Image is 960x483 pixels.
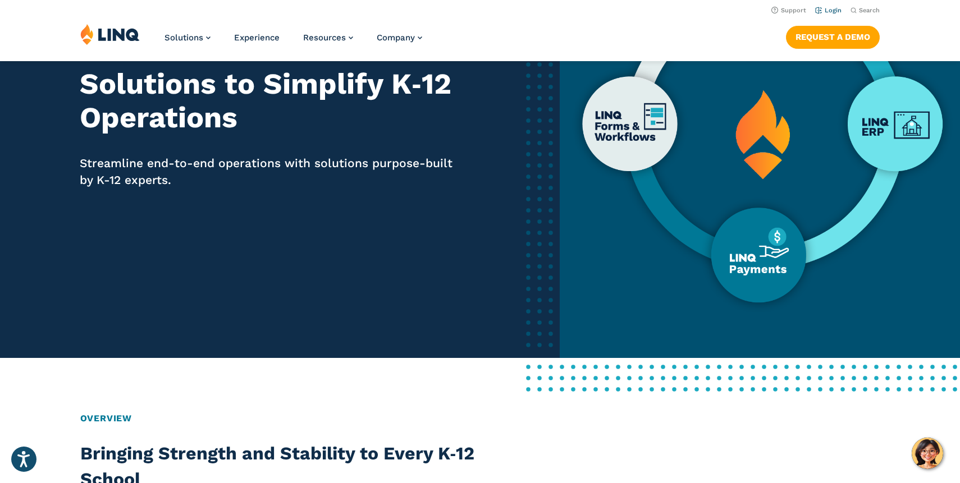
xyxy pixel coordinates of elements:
a: Resources [303,33,353,43]
h2: Overview [80,412,880,425]
a: Support [771,7,806,14]
a: Company [377,33,422,43]
a: Experience [234,33,280,43]
h2: Solutions to Simplify K‑12 Operations [80,67,458,135]
a: Request a Demo [786,26,880,48]
span: Solutions [164,33,203,43]
a: Login [815,7,842,14]
span: Resources [303,33,346,43]
a: Solutions [164,33,211,43]
nav: Button Navigation [786,24,880,48]
button: Hello, have a question? Let’s chat. [912,438,943,469]
span: Search [859,7,880,14]
p: Streamline end-to-end operations with solutions purpose-built by K-12 experts. [80,155,458,188]
nav: Primary Navigation [164,24,422,61]
button: Open Search Bar [851,6,880,15]
img: LINQ | K‑12 Software [80,24,140,45]
span: Company [377,33,415,43]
